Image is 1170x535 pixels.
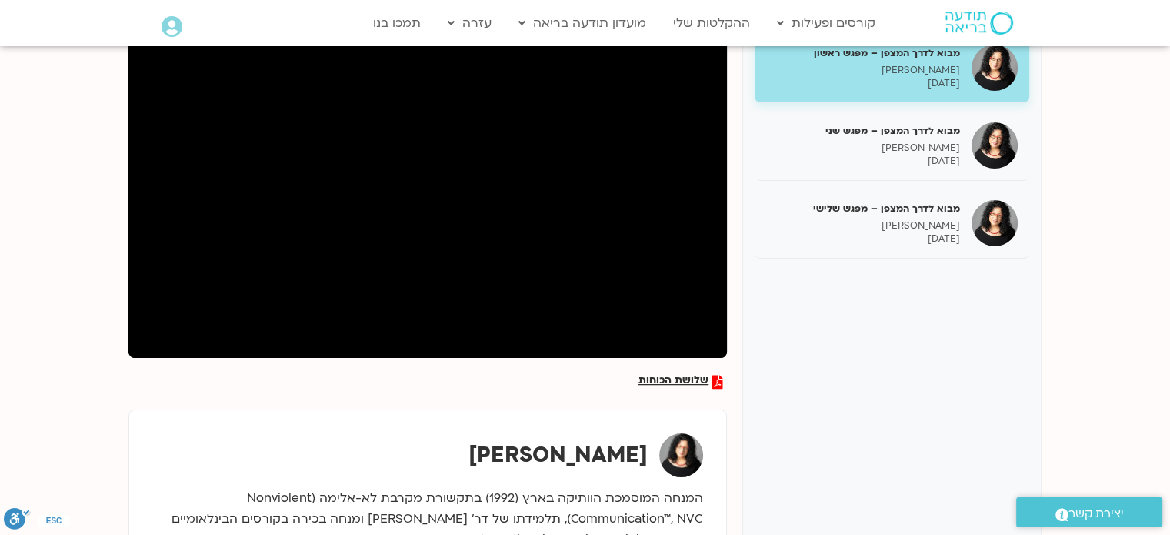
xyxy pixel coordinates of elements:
[665,8,758,38] a: ההקלטות שלי
[1016,497,1162,527] a: יצירת קשר
[766,155,960,168] p: [DATE]
[468,440,648,470] strong: [PERSON_NAME]
[766,142,960,155] p: [PERSON_NAME]
[972,122,1018,169] img: מבוא לדרך המצפן – מפגש שני
[365,8,428,38] a: תמכו בנו
[1068,503,1124,524] span: יצירת קשר
[766,46,960,60] h5: מבוא לדרך המצפן – מפגש ראשון
[659,433,703,477] img: ארנינה קשתן
[766,232,960,246] p: [DATE]
[440,8,499,38] a: עזרה
[766,219,960,232] p: [PERSON_NAME]
[766,77,960,90] p: [DATE]
[638,375,723,389] a: שלושת הכוחות
[638,375,708,389] span: שלושת הכוחות
[972,45,1018,91] img: מבוא לדרך המצפן – מפגש ראשון
[766,124,960,138] h5: מבוא לדרך המצפן – מפגש שני
[511,8,654,38] a: מועדון תודעה בריאה
[972,200,1018,246] img: מבוא לדרך המצפן – מפגש שלישי
[766,64,960,77] p: [PERSON_NAME]
[769,8,883,38] a: קורסים ופעילות
[766,202,960,216] h5: מבוא לדרך המצפן – מפגש שלישי
[945,12,1013,35] img: תודעה בריאה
